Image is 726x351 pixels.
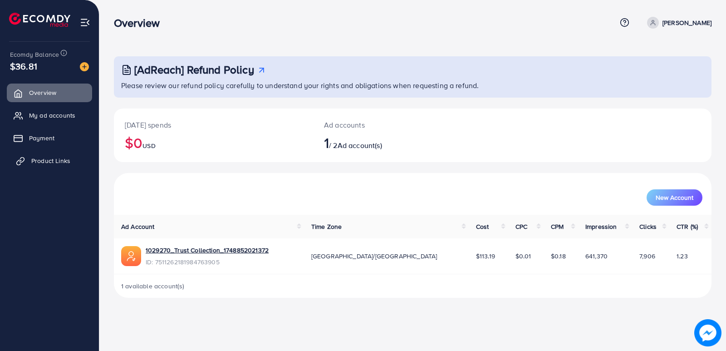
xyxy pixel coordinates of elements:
[656,194,693,201] span: New Account
[694,319,721,346] img: image
[515,222,527,231] span: CPC
[121,222,155,231] span: Ad Account
[146,246,269,255] a: 1029270_Trust Collection_1748852021372
[677,222,698,231] span: CTR (%)
[29,133,54,143] span: Payment
[311,222,342,231] span: Time Zone
[311,252,437,261] span: [GEOGRAPHIC_DATA]/[GEOGRAPHIC_DATA]
[114,16,167,30] h3: Overview
[639,252,655,261] span: 7,906
[324,134,451,151] h2: / 2
[10,50,59,59] span: Ecomdy Balance
[643,17,711,29] a: [PERSON_NAME]
[142,141,155,150] span: USD
[7,129,92,147] a: Payment
[585,252,608,261] span: 641,370
[647,189,702,206] button: New Account
[80,17,90,28] img: menu
[662,17,711,28] p: [PERSON_NAME]
[121,246,141,266] img: ic-ads-acc.e4c84228.svg
[29,111,75,120] span: My ad accounts
[9,13,70,27] img: logo
[31,156,70,165] span: Product Links
[146,257,269,267] span: ID: 7511262181984763905
[476,222,489,231] span: Cost
[551,222,564,231] span: CPM
[338,140,382,150] span: Ad account(s)
[639,222,657,231] span: Clicks
[324,119,451,130] p: Ad accounts
[125,134,302,151] h2: $0
[551,252,566,261] span: $0.18
[677,252,688,261] span: 1.23
[7,152,92,170] a: Product Links
[134,63,254,76] h3: [AdReach] Refund Policy
[476,252,495,261] span: $113.19
[10,59,37,73] span: $36.81
[121,80,706,91] p: Please review our refund policy carefully to understand your rights and obligations when requesti...
[80,62,89,71] img: image
[515,252,531,261] span: $0.01
[7,84,92,102] a: Overview
[324,132,329,153] span: 1
[585,222,617,231] span: Impression
[125,119,302,130] p: [DATE] spends
[29,88,56,97] span: Overview
[121,282,185,291] span: 1 available account(s)
[7,106,92,124] a: My ad accounts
